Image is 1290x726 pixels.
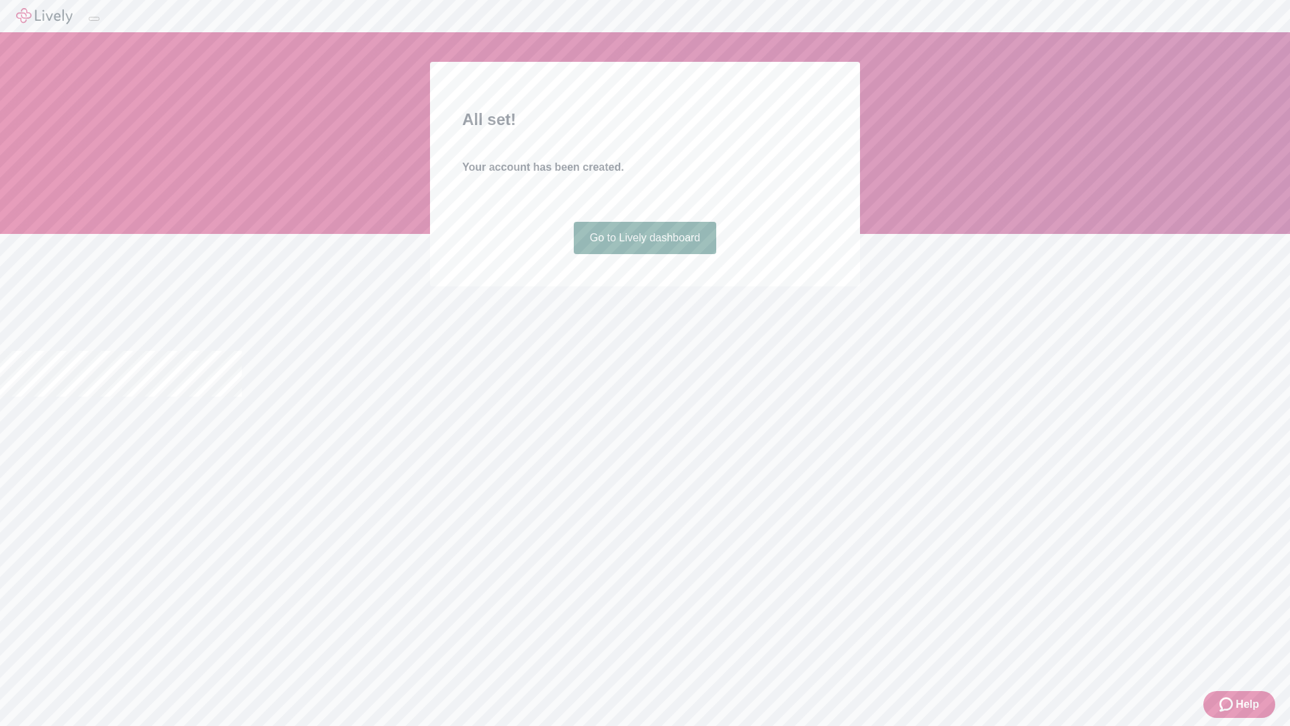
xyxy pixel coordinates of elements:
[1219,696,1236,713] svg: Zendesk support icon
[462,108,828,132] h2: All set!
[89,17,99,21] button: Log out
[1236,696,1259,713] span: Help
[1203,691,1275,718] button: Zendesk support iconHelp
[16,8,73,24] img: Lively
[574,222,717,254] a: Go to Lively dashboard
[462,159,828,175] h4: Your account has been created.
